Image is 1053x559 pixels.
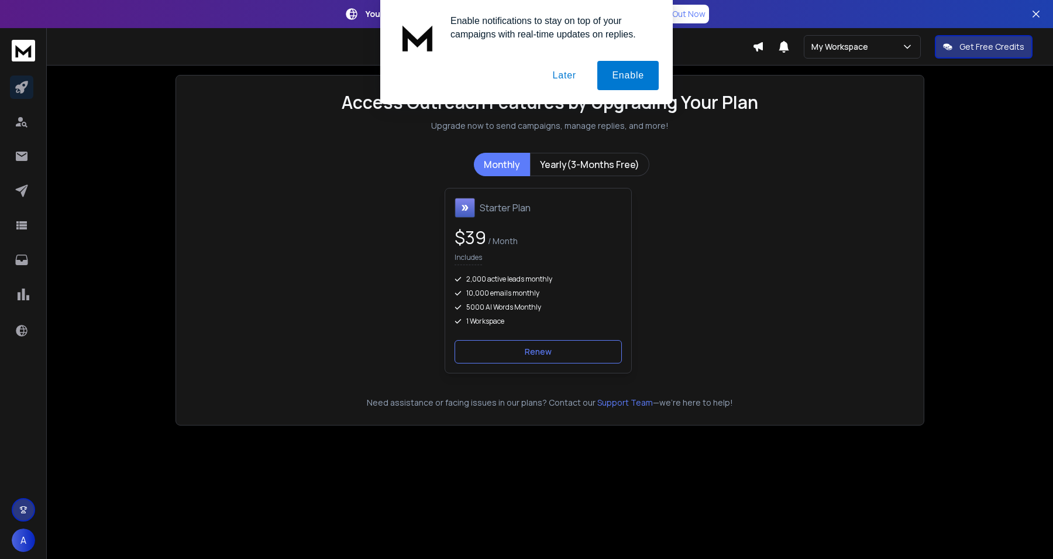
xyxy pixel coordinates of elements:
button: Monthly [474,153,530,176]
div: 1 Workspace [455,317,622,326]
button: Yearly(3-Months Free) [530,153,649,176]
button: A [12,529,35,552]
h1: Starter Plan [480,201,531,215]
p: Upgrade now to send campaigns, manage replies, and more! [431,120,669,132]
button: Renew [455,340,622,363]
div: 10,000 emails monthly [455,289,622,298]
img: notification icon [394,14,441,61]
img: Starter Plan icon [455,198,475,218]
p: Includes [455,253,482,265]
button: Later [538,61,590,90]
div: Enable notifications to stay on top of your campaigns with real-time updates on replies. [441,14,659,41]
h1: Access Outreach Features by Upgrading Your Plan [342,92,758,113]
button: Enable [597,61,659,90]
div: 2,000 active leads monthly [455,275,622,284]
p: Need assistance or facing issues in our plans? Contact our —we're here to help! [192,397,907,409]
button: Support Team [597,397,653,409]
div: 5000 AI Words Monthly [455,303,622,312]
span: $ 39 [455,225,486,249]
span: / Month [486,235,518,246]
